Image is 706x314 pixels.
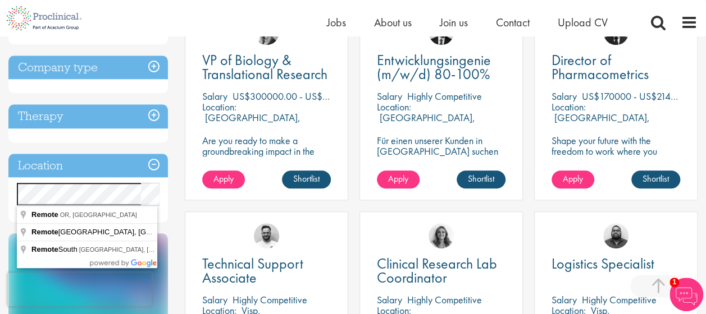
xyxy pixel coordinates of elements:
[327,15,346,30] a: Jobs
[31,245,58,253] span: Remote
[582,293,657,306] p: Highly Competitive
[202,90,227,103] span: Salary
[8,154,168,178] h3: Location
[377,170,420,188] a: Apply
[669,278,703,311] img: Chatbot
[429,223,454,248] img: Jackie Cerchio
[552,135,680,178] p: Shape your future with the freedom to work where you thrive! Join our client with this Director p...
[457,170,505,188] a: Shortlist
[552,254,654,273] span: Logistics Specialist
[202,170,245,188] a: Apply
[202,257,331,285] a: Technical Support Associate
[31,228,216,236] span: [GEOGRAPHIC_DATA], [GEOGRAPHIC_DATA]
[377,90,402,103] span: Salary
[79,246,279,253] span: [GEOGRAPHIC_DATA], [GEOGRAPHIC_DATA], [GEOGRAPHIC_DATA]
[552,257,680,271] a: Logistics Specialist
[8,273,152,306] iframe: reCAPTCHA
[552,293,577,306] span: Salary
[407,293,482,306] p: Highly Competitive
[377,111,475,135] p: [GEOGRAPHIC_DATA], [GEOGRAPHIC_DATA]
[407,90,482,103] p: Highly Competitive
[552,100,586,113] span: Location:
[8,104,168,128] h3: Therapy
[440,15,468,30] a: Join us
[233,293,307,306] p: Highly Competitive
[31,228,58,236] span: Remote
[213,173,234,184] span: Apply
[202,50,327,84] span: VP of Biology & Translational Research
[377,50,491,84] span: Entwicklungsingenie (m/w/d) 80-100%
[202,100,236,113] span: Location:
[202,53,331,81] a: VP of Biology & Translational Research
[603,223,628,248] img: Ashley Bennett
[388,173,408,184] span: Apply
[552,170,594,188] a: Apply
[377,257,505,285] a: Clinical Research Lab Coordinator
[8,56,168,80] h3: Company type
[552,53,680,81] a: Director of Pharmacometrics
[202,111,300,135] p: [GEOGRAPHIC_DATA], [GEOGRAPHIC_DATA]
[552,111,650,135] p: [GEOGRAPHIC_DATA], [GEOGRAPHIC_DATA]
[496,15,530,30] a: Contact
[558,15,608,30] a: Upload CV
[552,90,577,103] span: Salary
[60,211,137,218] span: OR, [GEOGRAPHIC_DATA]
[669,278,679,287] span: 1
[282,170,331,188] a: Shortlist
[552,50,649,84] span: Director of Pharmacometrics
[202,293,227,306] span: Salary
[563,173,583,184] span: Apply
[254,223,279,248] img: Emile De Beer
[377,135,505,199] p: Für einen unserer Kunden in [GEOGRAPHIC_DATA] suchen wir ab sofort einen Entwicklungsingenieur Ku...
[631,170,680,188] a: Shortlist
[374,15,412,30] a: About us
[377,254,497,287] span: Clinical Research Lab Coordinator
[31,210,58,219] span: Remote
[377,53,505,81] a: Entwicklungsingenie (m/w/d) 80-100%
[377,293,402,306] span: Salary
[202,254,303,287] span: Technical Support Associate
[233,90,412,103] p: US$300000.00 - US$350000.00 per annum
[377,100,411,113] span: Location:
[31,245,79,253] span: South
[202,135,331,199] p: Are you ready to make a groundbreaking impact in the world of biotechnology? Join a growing compa...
